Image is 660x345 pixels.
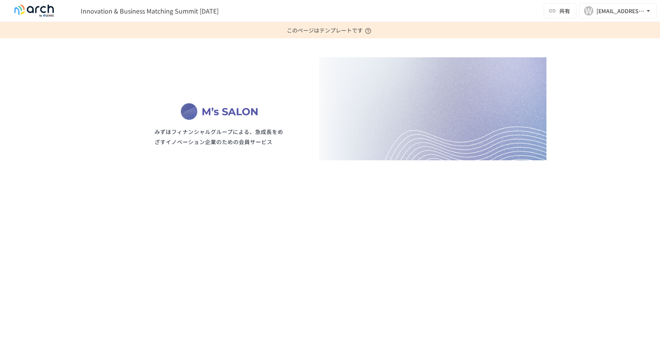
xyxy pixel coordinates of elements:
[9,5,59,17] img: logo-default@2x-9cf2c760.svg
[544,3,576,19] button: 共有
[287,22,374,38] p: このページはテンプレートです
[559,7,570,15] span: 共有
[579,3,657,19] button: W[EMAIL_ADDRESS][DOMAIN_NAME]
[114,57,546,160] img: abca9Wi1GUBF1Uq9V0MI5Ic4DuE8AJusuqAanAKC71T
[81,6,219,15] span: Innovation & Business Matching Summit [DATE]
[596,6,644,16] div: [EMAIL_ADDRESS][DOMAIN_NAME]
[584,6,593,15] div: W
